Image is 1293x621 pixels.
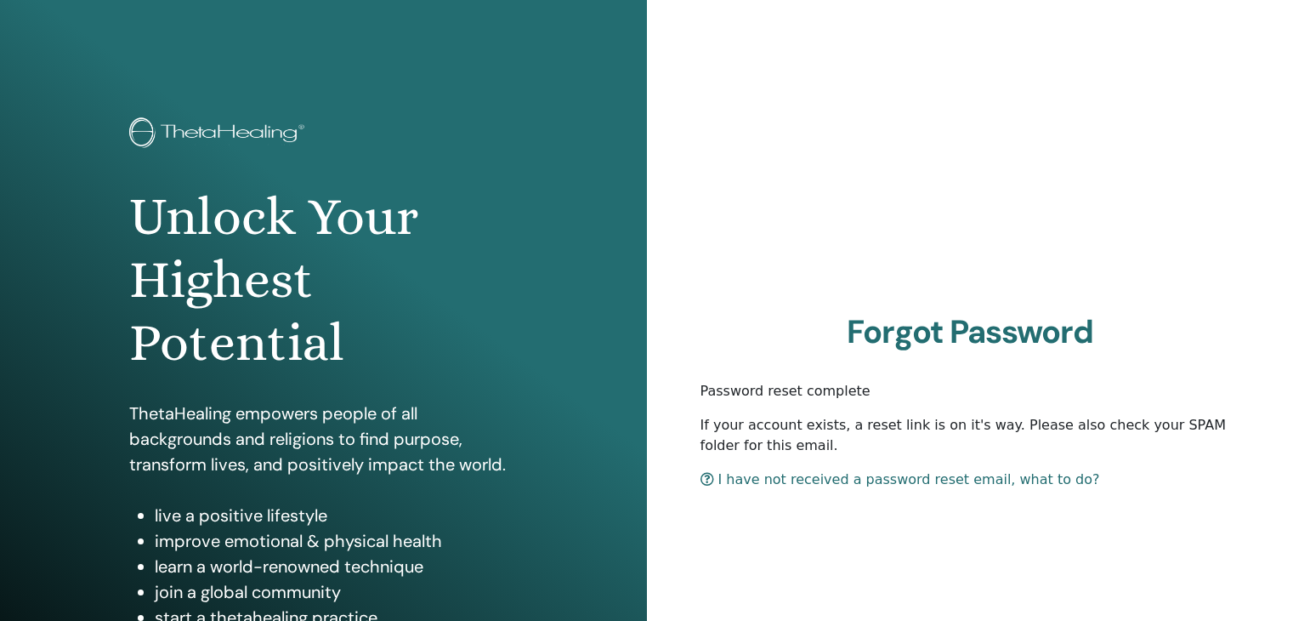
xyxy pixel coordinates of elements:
[700,415,1240,456] p: If your account exists, a reset link is on it's way. Please also check your SPAM folder for this ...
[155,503,518,528] li: live a positive lifestyle
[155,554,518,579] li: learn a world-renowned technique
[129,401,518,477] p: ThetaHealing empowers people of all backgrounds and religions to find purpose, transform lives, a...
[155,579,518,605] li: join a global community
[155,528,518,554] li: improve emotional & physical health
[700,471,1100,487] a: I have not received a password reset email, what to do?
[700,381,1240,402] p: Password reset complete
[129,185,518,375] h1: Unlock Your Highest Potential
[700,313,1240,352] h2: Forgot Password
